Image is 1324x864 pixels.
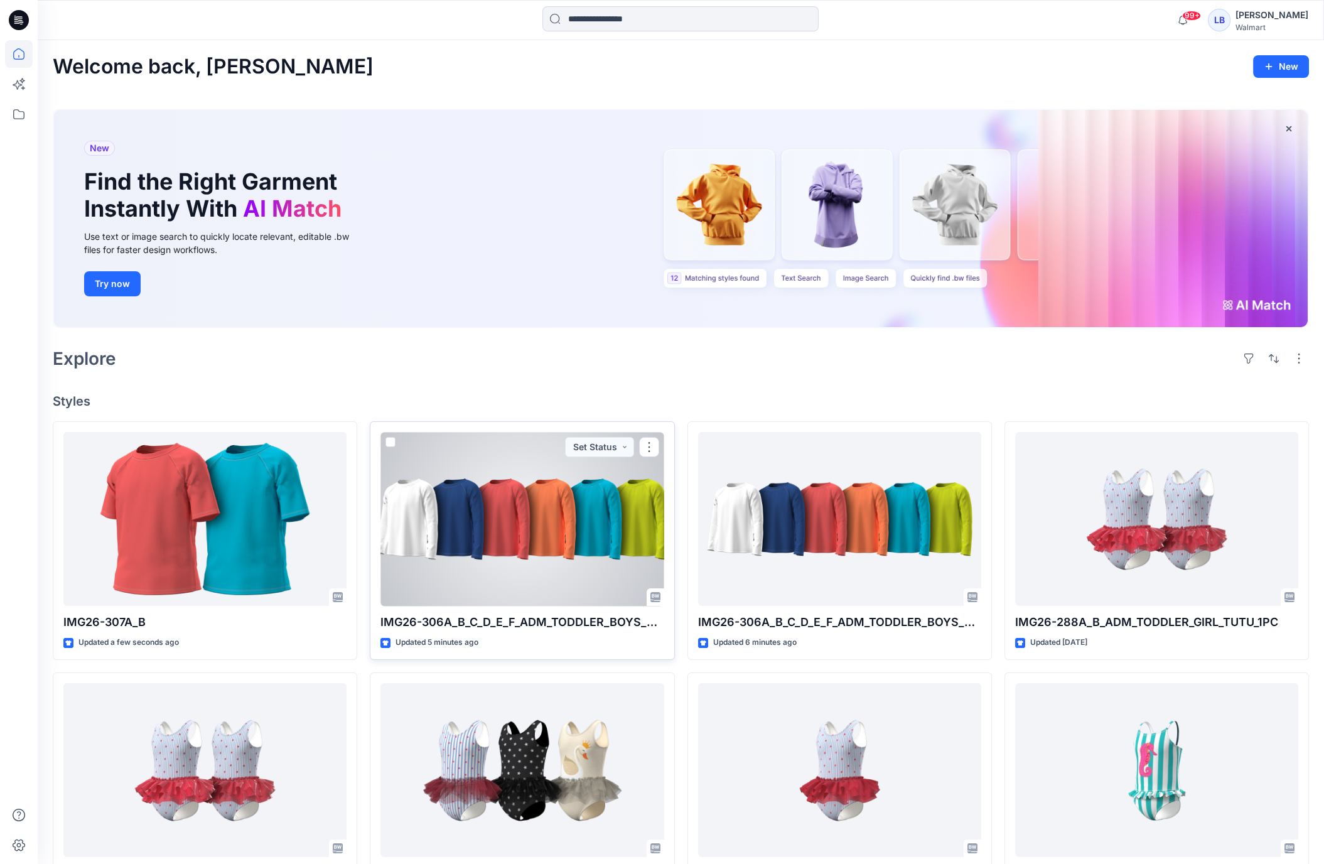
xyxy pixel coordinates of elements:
[1030,636,1087,649] p: Updated [DATE]
[63,683,347,857] a: IMG26-288A_B_ADM_TODDLER_GIRL_TUTU_1PC
[380,613,664,631] p: IMG26-306A_B_C_D_E_F_ADM_TODDLER_BOYS_RASH GUARD
[53,348,116,369] h2: Explore
[84,271,141,296] button: Try now
[90,141,109,156] span: New
[380,432,664,606] a: IMG26-306A_B_C_D_E_F_ADM_TODDLER_BOYS_RASH GUARD
[53,394,1309,409] h4: Styles
[63,432,347,606] a: IMG26-307A_B
[698,683,981,857] a: IMG26-287_ADM_TODDLER_GIRL_TUTU_1PC
[78,636,179,649] p: Updated a few seconds ago
[698,613,981,631] p: IMG26-306A_B_C_D_E_F_ADM_TODDLER_BOYS_RASH GUARD
[1253,55,1309,78] button: New
[1235,8,1308,23] div: [PERSON_NAME]
[1015,683,1298,857] a: IMG26-260_ADM_TODDLER_GIRL_TANKINI_WITH_RUFFLE SCOOP BOTTOM
[84,168,348,222] h1: Find the Right Garment Instantly With
[84,230,367,256] div: Use text or image search to quickly locate relevant, editable .bw files for faster design workflows.
[713,636,797,649] p: Updated 6 minutes ago
[63,613,347,631] p: IMG26-307A_B
[243,195,342,222] span: AI Match
[1182,11,1201,21] span: 99+
[698,432,981,606] a: IMG26-306A_B_C_D_E_F_ADM_TODDLER_BOYS_RASH GUARD
[396,636,478,649] p: Updated 5 minutes ago
[1015,613,1298,631] p: IMG26-288A_B_ADM_TODDLER_GIRL_TUTU_1PC
[1235,23,1308,32] div: Walmart
[53,55,374,78] h2: Welcome back, [PERSON_NAME]
[1208,9,1230,31] div: LB
[380,683,664,857] a: IMG26-256_ADM_TODDLER_GIRL_TUTU_1PC
[1015,432,1298,606] a: IMG26-288A_B_ADM_TODDLER_GIRL_TUTU_1PC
